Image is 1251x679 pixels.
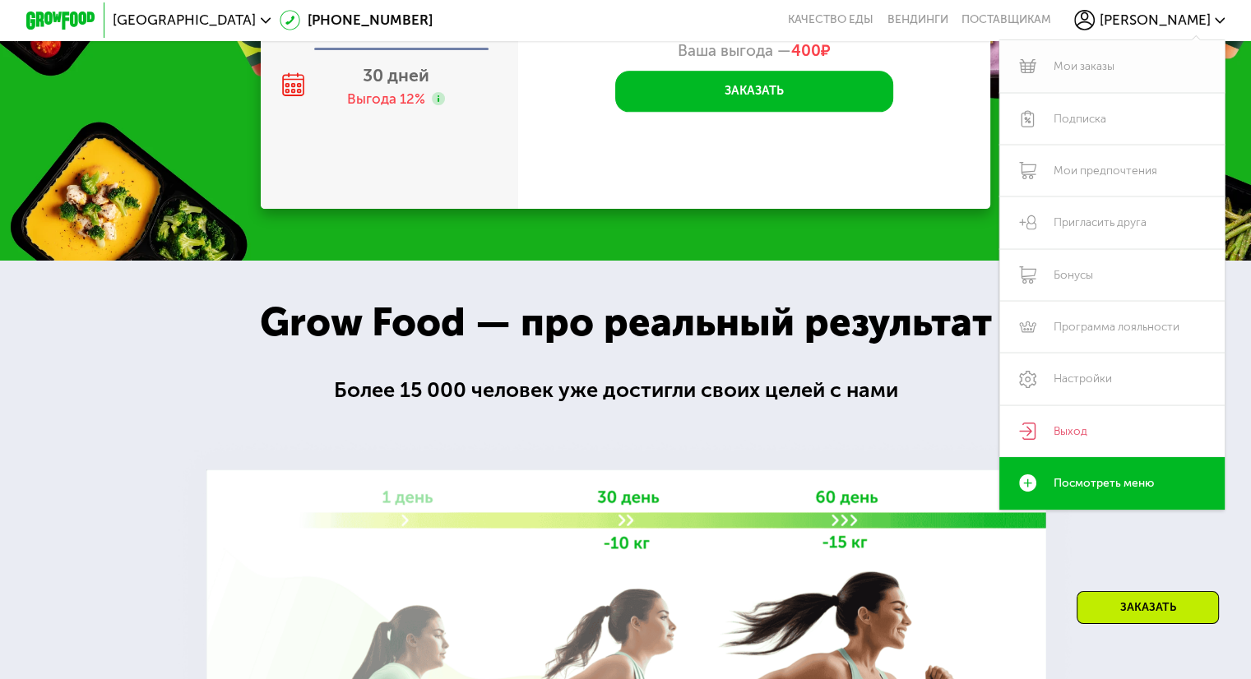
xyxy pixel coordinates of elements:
[999,93,1226,145] a: Подписка
[961,13,1051,27] div: поставщикам
[791,41,831,60] span: ₽
[999,40,1226,92] a: Мои заказы
[999,145,1226,196] a: Мои предпочтения
[999,196,1226,248] a: Пригласить друга
[999,249,1226,301] a: Бонусы
[363,65,429,85] span: 30 дней
[788,13,873,27] a: Качество еды
[999,353,1226,404] a: Настройки
[518,41,991,60] div: Ваша выгода —
[346,90,424,109] div: Выгода 12%
[999,301,1226,353] a: Программа лояльности
[1099,13,1210,27] span: [PERSON_NAME]
[334,374,918,406] div: Более 15 000 человек уже достигли своих целей с нами
[887,13,948,27] a: Вендинги
[1077,591,1219,624] div: Заказать
[231,293,1020,352] div: Grow Food — про реальный результат
[280,10,433,30] a: [PHONE_NUMBER]
[999,405,1226,457] a: Выход
[791,41,821,60] span: 400
[113,13,256,27] span: [GEOGRAPHIC_DATA]
[615,71,893,113] button: Заказать
[999,457,1226,509] a: Посмотреть меню
[262,8,518,48] div: Оплата по частям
